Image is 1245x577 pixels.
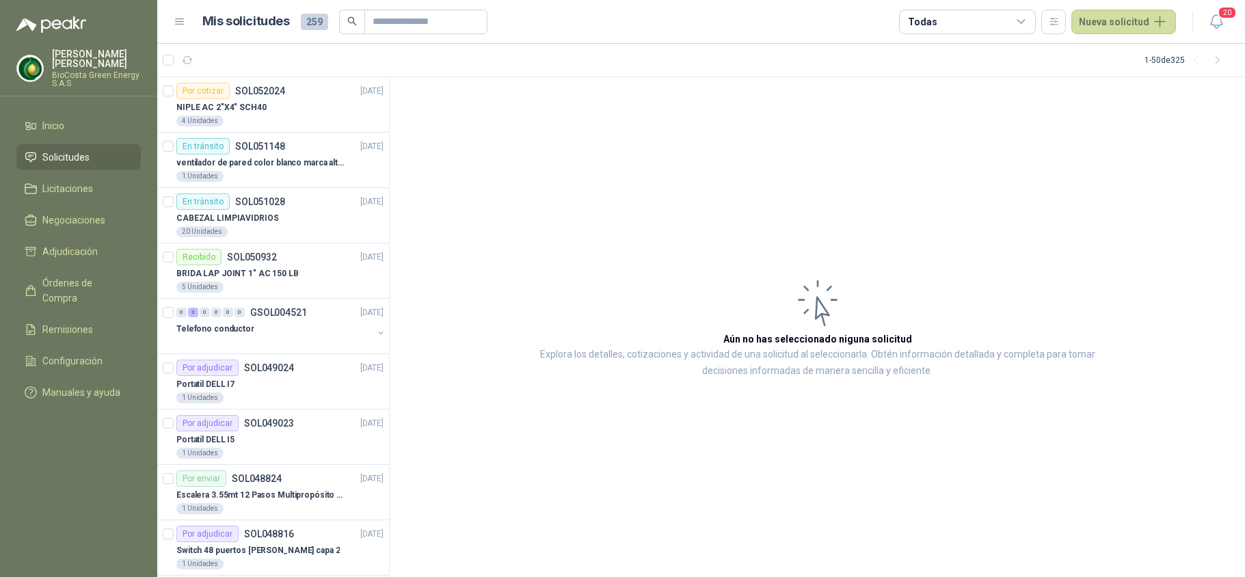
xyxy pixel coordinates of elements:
div: Todas [908,14,937,29]
div: 1 Unidades [176,503,224,514]
span: Configuración [42,353,103,368]
div: 1 - 50 de 325 [1144,49,1229,71]
p: BRIDA LAP JOINT 1" AC 150 LB [176,267,299,280]
div: 1 Unidades [176,392,224,403]
a: Órdenes de Compra [16,270,141,311]
p: SOL051148 [235,142,285,151]
div: 20 Unidades [176,226,228,237]
a: 0 3 0 0 0 0 GSOL004521[DATE] Telefono conductor [176,304,386,348]
p: ventilador de pared color blanco marca alteza [176,157,347,170]
span: search [347,16,357,26]
a: Licitaciones [16,176,141,202]
p: [DATE] [360,528,384,541]
a: Manuales y ayuda [16,379,141,405]
a: En tránsitoSOL051148[DATE] ventilador de pared color blanco marca alteza1 Unidades [157,133,389,188]
p: SOL050932 [227,252,277,262]
p: [DATE] [360,196,384,209]
p: BioCosta Green Energy S.A.S [52,71,141,88]
a: Por cotizarSOL052024[DATE] NIPLE AC 2"X4" SCH404 Unidades [157,77,389,133]
span: Remisiones [42,322,93,337]
div: Por adjudicar [176,360,239,376]
p: Portatil DELL I7 [176,378,235,391]
p: Explora los detalles, cotizaciones y actividad de una solicitud al seleccionarla. Obtén informaci... [526,347,1108,379]
span: 259 [301,14,328,30]
div: 5 Unidades [176,282,224,293]
a: Por adjudicarSOL049024[DATE] Portatil DELL I71 Unidades [157,354,389,410]
div: 0 [211,308,222,317]
span: Negociaciones [42,213,105,228]
p: SOL051028 [235,197,285,206]
p: Portatil DELL I5 [176,433,235,446]
a: Por adjudicarSOL048816[DATE] Switch 48 puertos [PERSON_NAME] capa 21 Unidades [157,520,389,576]
div: Por adjudicar [176,415,239,431]
div: 3 [188,308,198,317]
div: 4 Unidades [176,116,224,126]
button: 20 [1204,10,1229,34]
span: 20 [1218,6,1237,19]
span: Solicitudes [42,150,90,165]
span: Adjudicación [42,244,98,259]
p: SOL048816 [244,529,294,539]
p: [DATE] [360,251,384,264]
a: RecibidoSOL050932[DATE] BRIDA LAP JOINT 1" AC 150 LB5 Unidades [157,243,389,299]
p: SOL049023 [244,418,294,428]
p: SOL048824 [232,474,282,483]
a: Por enviarSOL048824[DATE] Escalera 3.55mt 12 Pasos Multipropósito Aluminio 150kg1 Unidades [157,465,389,520]
p: [DATE] [360,472,384,485]
p: Telefono conductor [176,323,254,336]
img: Logo peakr [16,16,86,33]
p: [PERSON_NAME] [PERSON_NAME] [52,49,141,68]
p: SOL049024 [244,363,294,373]
p: CABEZAL LIMPIAVIDRIOS [176,212,278,225]
button: Nueva solicitud [1071,10,1176,34]
a: Remisiones [16,317,141,343]
div: 0 [200,308,210,317]
p: Switch 48 puertos [PERSON_NAME] capa 2 [176,544,340,557]
div: En tránsito [176,193,230,210]
a: Adjudicación [16,239,141,265]
p: [DATE] [360,362,384,375]
p: GSOL004521 [250,308,307,317]
h1: Mis solicitudes [202,12,290,31]
a: Inicio [16,113,141,139]
div: 0 [223,308,233,317]
div: Por adjudicar [176,526,239,542]
p: SOL052024 [235,86,285,96]
img: Company Logo [17,55,43,81]
div: Por cotizar [176,83,230,99]
a: Solicitudes [16,144,141,170]
p: [DATE] [360,417,384,430]
p: NIPLE AC 2"X4" SCH40 [176,101,267,114]
div: 0 [235,308,245,317]
div: 1 Unidades [176,448,224,459]
p: [DATE] [360,140,384,153]
a: Negociaciones [16,207,141,233]
p: Escalera 3.55mt 12 Pasos Multipropósito Aluminio 150kg [176,489,347,502]
span: Órdenes de Compra [42,276,128,306]
h3: Aún no has seleccionado niguna solicitud [723,332,912,347]
div: Recibido [176,249,222,265]
span: Manuales y ayuda [42,385,120,400]
span: Inicio [42,118,64,133]
div: Por enviar [176,470,226,487]
div: 1 Unidades [176,171,224,182]
div: 0 [176,308,187,317]
div: En tránsito [176,138,230,155]
p: [DATE] [360,85,384,98]
p: [DATE] [360,306,384,319]
a: En tránsitoSOL051028[DATE] CABEZAL LIMPIAVIDRIOS20 Unidades [157,188,389,243]
div: 1 Unidades [176,559,224,569]
a: Configuración [16,348,141,374]
span: Licitaciones [42,181,93,196]
a: Por adjudicarSOL049023[DATE] Portatil DELL I51 Unidades [157,410,389,465]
